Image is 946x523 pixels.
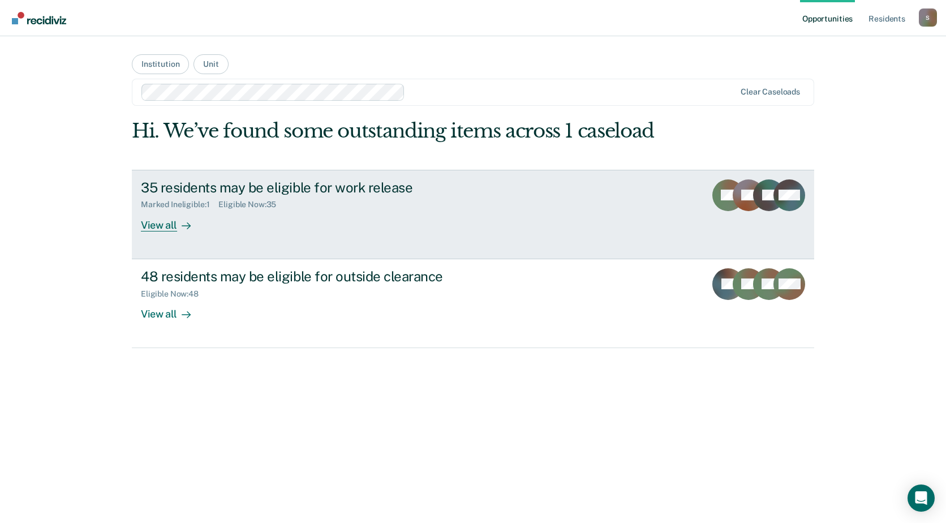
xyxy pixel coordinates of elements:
div: Hi. We’ve found some outstanding items across 1 caseload [132,119,678,143]
div: Marked Ineligible : 1 [141,200,218,209]
a: 48 residents may be eligible for outside clearanceEligible Now:48View all [132,259,814,348]
div: 35 residents may be eligible for work release [141,179,538,196]
button: Unit [193,54,228,74]
div: Clear caseloads [741,87,800,97]
div: Eligible Now : 35 [218,200,285,209]
div: S [919,8,937,27]
div: View all [141,298,204,320]
div: Eligible Now : 48 [141,289,208,299]
div: View all [141,209,204,232]
a: 35 residents may be eligible for work releaseMarked Ineligible:1Eligible Now:35View all [132,170,814,259]
button: Profile dropdown button [919,8,937,27]
div: 48 residents may be eligible for outside clearance [141,268,538,285]
div: Open Intercom Messenger [908,485,935,512]
img: Recidiviz [12,12,66,24]
button: Institution [132,54,189,74]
